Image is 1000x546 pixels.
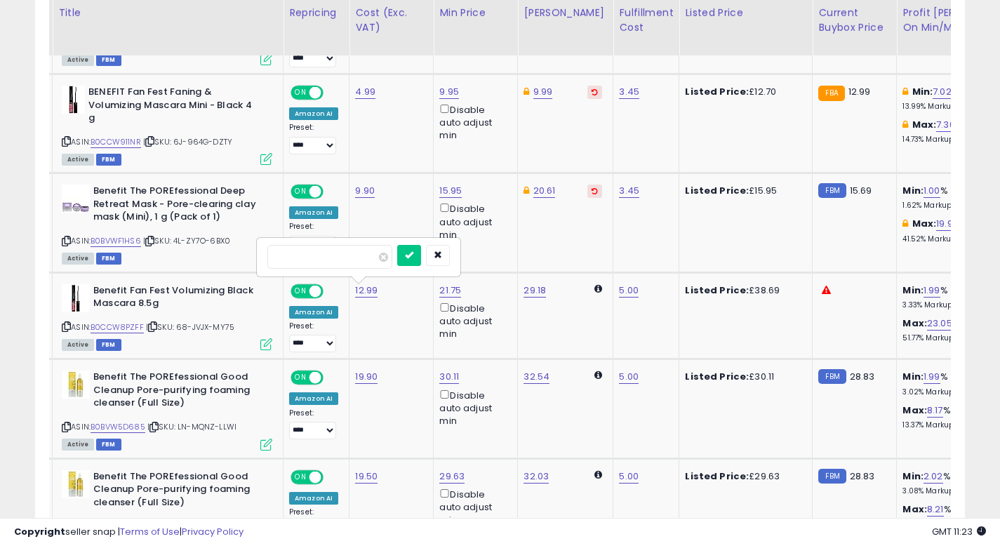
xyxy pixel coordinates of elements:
span: OFF [321,87,344,99]
div: Min Price [439,6,512,20]
a: 9.90 [355,184,375,198]
b: Listed Price: [685,85,749,98]
img: 31wuOzCBwvL._SL40_.jpg [62,86,85,114]
span: ON [292,372,309,384]
div: Amazon AI [289,392,338,405]
a: 5.00 [619,370,639,384]
a: Privacy Policy [182,525,244,538]
a: Terms of Use [120,525,180,538]
span: All listings currently available for purchase on Amazon [62,253,94,265]
span: OFF [321,186,344,198]
b: Benefit The POREfessional Good Cleanup Pore-purifying foaming cleanser (Full Size) [93,371,264,413]
div: £30.11 [685,371,801,383]
div: Amazon AI [289,306,338,319]
b: Listed Price: [685,470,749,483]
a: 1.99 [924,284,940,298]
span: All listings currently available for purchase on Amazon [62,54,94,66]
a: 12.99 [355,284,378,298]
span: | SKU: 4L-ZY7O-6BX0 [143,235,230,246]
div: Disable auto adjust min [439,300,507,341]
b: BENEFIT Fan Fest Faning & Volumizing Mascara Mini - Black 4 g [88,86,259,128]
a: 19.50 [355,470,378,484]
a: 15.95 [439,184,462,198]
b: Benefit The POREfessional Deep Retreat Mask - Pore-clearing clay mask (Mini), 1 g (Pack of 1) [93,185,264,227]
span: | SKU: LN-MQNZ-LLWI [147,421,236,432]
a: 4.99 [355,85,375,99]
a: B0BVWF1HS6 [91,235,141,247]
a: 9.95 [439,85,459,99]
div: Preset: [289,408,338,440]
span: ON [292,87,309,99]
b: Max: [902,404,927,417]
div: Disable auto adjust min [439,387,507,428]
span: FBM [96,154,121,166]
img: 31rMao8lCfL._SL40_.jpg [62,185,90,213]
a: 8.17 [927,404,943,418]
span: FBM [96,339,121,351]
b: Min: [912,85,933,98]
b: Max: [912,217,937,230]
span: ON [292,471,309,483]
div: ASIN: [62,86,272,164]
div: Fulfillment Cost [619,6,673,35]
a: 2.02 [924,470,943,484]
div: ASIN: [62,185,272,262]
span: 12.99 [848,85,871,98]
b: Max: [902,502,927,516]
div: Disable auto adjust min [439,102,507,142]
small: FBM [818,183,846,198]
div: Disable auto adjust min [439,201,507,241]
div: Amazon AI [289,492,338,505]
span: | SKU: 68-JVJX-MY75 [146,321,234,333]
div: £38.69 [685,284,801,297]
div: ASIN: [62,284,272,349]
a: 20.61 [533,184,556,198]
small: FBA [818,86,844,101]
div: £29.63 [685,470,801,483]
small: FBM [818,469,846,484]
div: Repricing [289,6,343,20]
span: All listings currently available for purchase on Amazon [62,339,94,351]
a: 7.02 [933,85,952,99]
a: B0CCW8PZFF [91,321,144,333]
a: 3.45 [619,184,639,198]
strong: Copyright [14,525,65,538]
span: ON [292,285,309,297]
b: Max: [912,118,937,131]
span: FBM [96,253,121,265]
div: Disable auto adjust min [439,486,507,527]
div: Listed Price [685,6,806,20]
a: 30.11 [439,370,459,384]
a: 19.90 [355,370,378,384]
div: Preset: [289,321,338,353]
b: Benefit Fan Fest Volumizing Black Mascara 8.5g [93,284,264,314]
img: 41blW0+zjJL._SL40_.jpg [62,470,90,498]
a: 1.00 [924,184,940,198]
a: 29.63 [439,470,465,484]
i: This overrides the store level Dynamic Max Price for this listing [524,87,529,96]
a: 3.45 [619,85,639,99]
span: FBM [96,439,121,451]
b: Listed Price: [685,184,749,197]
a: 32.03 [524,470,549,484]
b: Listed Price: [685,370,749,383]
div: Title [58,6,277,20]
a: 21.75 [439,284,461,298]
b: Min: [902,284,924,297]
a: 5.00 [619,470,639,484]
a: B0BVW5D685 [91,421,145,433]
span: 2025-08-15 11:23 GMT [932,525,986,538]
img: 41blW0+zjJL._SL40_.jpg [62,371,90,399]
div: £15.95 [685,185,801,197]
a: 29.18 [524,284,546,298]
span: OFF [321,471,344,483]
span: All listings currently available for purchase on Amazon [62,439,94,451]
a: 32.54 [524,370,549,384]
a: 1.99 [924,370,940,384]
i: This overrides the store level max markup for this listing [902,120,908,129]
div: Amazon AI [289,206,338,219]
div: Cost (Exc. VAT) [355,6,427,35]
div: Preset: [289,123,338,154]
span: 15.69 [850,184,872,197]
i: This overrides the store level min markup for this listing [902,87,908,96]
